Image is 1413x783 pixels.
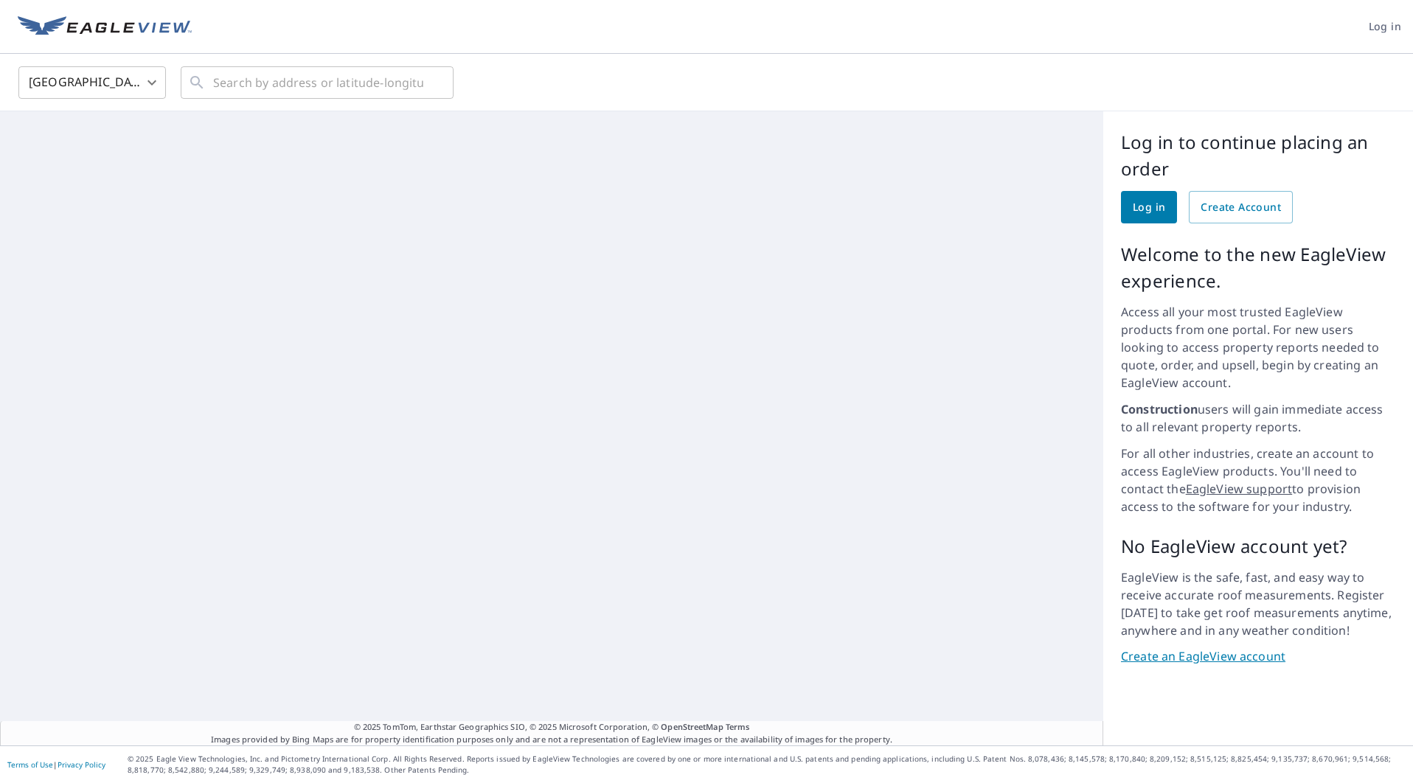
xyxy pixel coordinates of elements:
[1121,533,1395,560] p: No EagleView account yet?
[1121,445,1395,515] p: For all other industries, create an account to access EagleView products. You'll need to contact ...
[1121,129,1395,182] p: Log in to continue placing an order
[354,721,750,734] span: © 2025 TomTom, Earthstar Geographics SIO, © 2025 Microsoft Corporation, ©
[1121,303,1395,391] p: Access all your most trusted EagleView products from one portal. For new users looking to access ...
[7,759,53,770] a: Terms of Use
[1121,191,1177,223] a: Log in
[726,721,750,732] a: Terms
[1121,568,1395,639] p: EagleView is the safe, fast, and easy way to receive accurate roof measurements. Register [DATE] ...
[1369,18,1401,36] span: Log in
[1189,191,1293,223] a: Create Account
[128,754,1406,776] p: © 2025 Eagle View Technologies, Inc. and Pictometry International Corp. All Rights Reserved. Repo...
[1201,198,1281,217] span: Create Account
[1121,648,1395,665] a: Create an EagleView account
[7,760,105,769] p: |
[1121,241,1395,294] p: Welcome to the new EagleView experience.
[661,721,723,732] a: OpenStreetMap
[1121,400,1395,436] p: users will gain immediate access to all relevant property reports.
[1121,401,1198,417] strong: Construction
[1133,198,1165,217] span: Log in
[213,62,423,103] input: Search by address or latitude-longitude
[18,62,166,103] div: [GEOGRAPHIC_DATA]
[58,759,105,770] a: Privacy Policy
[18,16,192,38] img: EV Logo
[1186,481,1293,497] a: EagleView support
